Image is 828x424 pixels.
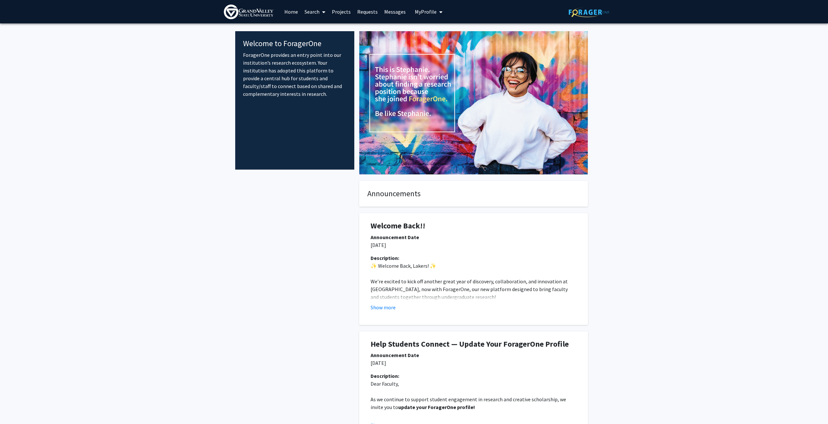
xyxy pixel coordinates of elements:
button: Show more [371,303,396,311]
a: Messages [381,0,409,23]
p: As we continue to support student engagement in research and creative scholarship, we invite you to [371,395,577,411]
img: Cover Image [359,31,588,174]
p: [DATE] [371,241,577,249]
p: We’re excited to kick off another great year of discovery, collaboration, and innovation at [GEOG... [371,277,577,301]
img: Grand Valley State University Logo [224,5,273,19]
a: Search [301,0,329,23]
p: [DATE] [371,359,577,367]
div: Announcement Date [371,233,577,241]
p: ForagerOne provides an entry point into our institution’s research ecosystem. Your institution ha... [243,51,347,98]
img: ForagerOne Logo [569,7,609,17]
h4: Welcome to ForagerOne [243,39,347,48]
a: Projects [329,0,354,23]
span: My Profile [415,8,437,15]
h1: Help Students Connect — Update Your ForagerOne Profile [371,340,577,349]
a: Requests [354,0,381,23]
iframe: Chat [5,395,28,419]
p: Dear Faculty, [371,380,577,388]
h1: Welcome Back!! [371,221,577,231]
h4: Announcements [367,189,580,199]
a: Home [281,0,301,23]
div: Description: [371,372,577,380]
strong: update your ForagerOne profile! [398,404,475,410]
div: Description: [371,254,577,262]
p: ✨ Welcome Back, Lakers! ✨ [371,262,577,270]
div: Announcement Date [371,351,577,359]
